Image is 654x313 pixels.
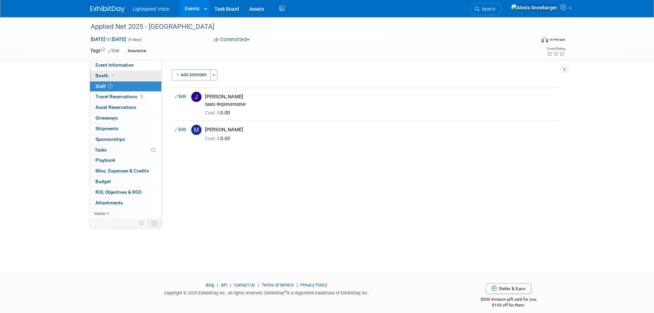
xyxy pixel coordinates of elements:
div: Copyright © 2025 ExhibitDay, Inc. All rights reserved. ExhibitDay is a registered trademark of Ex... [90,288,443,296]
img: Alexis Snowbarger [511,4,558,11]
div: [PERSON_NAME] [205,93,556,100]
a: Tasks [90,145,161,155]
span: more [94,211,105,216]
span: Tasks [95,147,107,153]
span: Budget [95,179,111,184]
a: Contact Us [234,282,255,288]
a: API [221,282,227,288]
span: Giveaways [95,115,118,121]
a: Blog [206,282,214,288]
sup: ® [284,290,287,293]
span: 0.00 [205,110,233,115]
a: Edit [175,127,186,132]
i: Booth reservation complete [112,74,115,77]
a: Refer & Earn [486,283,531,294]
span: ROI, Objectives & ROO [95,189,141,195]
span: Staff [95,83,113,89]
span: Shipments [95,126,118,131]
span: | [256,282,261,288]
div: Event Rating [547,47,565,51]
a: Event Information [90,60,161,70]
span: to [105,36,112,42]
td: Personalize Event Tab Strip [136,219,148,228]
div: Event Format [495,36,566,46]
div: Insurance [126,47,148,55]
a: Attachments [90,198,161,208]
a: Sponsorships [90,134,161,145]
div: $150 off for them. [453,302,564,308]
span: Cost: $ [205,136,220,141]
a: Asset Reservations [90,102,161,113]
span: Booth [95,73,116,78]
span: (4 days) [127,37,142,42]
span: Asset Reservations [95,104,136,110]
span: | [295,282,299,288]
a: Privacy Policy [300,282,327,288]
a: Misc. Expenses & Credits [90,166,161,176]
span: Lightspeed Voice [133,6,170,12]
a: Terms of Service [262,282,294,288]
div: $500 Amazon gift card for you, [453,292,564,308]
span: 1 [139,94,144,99]
div: Applied Net 2025 - [GEOGRAPHIC_DATA] [88,21,525,33]
a: Edit [175,94,186,99]
span: [DATE] [DATE] [90,36,126,42]
span: Sponsorships [95,136,125,142]
div: Sales Representative [205,102,556,107]
td: Tags [90,47,119,55]
a: ROI, Objectives & ROO [90,187,161,198]
div: In-Person [549,37,565,42]
a: Budget [90,177,161,187]
span: 2 [107,83,113,89]
a: more [90,209,161,219]
button: Add Attendee [172,69,211,80]
span: Misc. Expenses & Credits [95,168,149,174]
td: Toggle Event Tabs [147,219,161,228]
span: Attachments [95,200,123,205]
a: Shipments [90,124,161,134]
span: 0.00 [205,136,233,141]
a: Giveaways [90,113,161,123]
img: J.jpg [191,92,202,102]
a: Search [470,3,502,15]
img: Format-Inperson.png [541,37,548,42]
a: Travel Reservations1 [90,92,161,102]
a: Booth [90,71,161,81]
span: Event Information [95,62,134,68]
span: | [215,282,220,288]
a: Staff2 [90,81,161,92]
span: Playbook [95,157,115,163]
a: Edit [108,48,119,53]
img: M.jpg [191,125,202,135]
div: [PERSON_NAME] [205,126,556,133]
button: Committed [211,36,252,43]
a: Playbook [90,155,161,166]
span: Cost: $ [205,110,220,115]
span: | [228,282,233,288]
span: Travel Reservations [95,94,144,99]
img: ExhibitDay [90,6,125,13]
span: Search [480,7,495,12]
